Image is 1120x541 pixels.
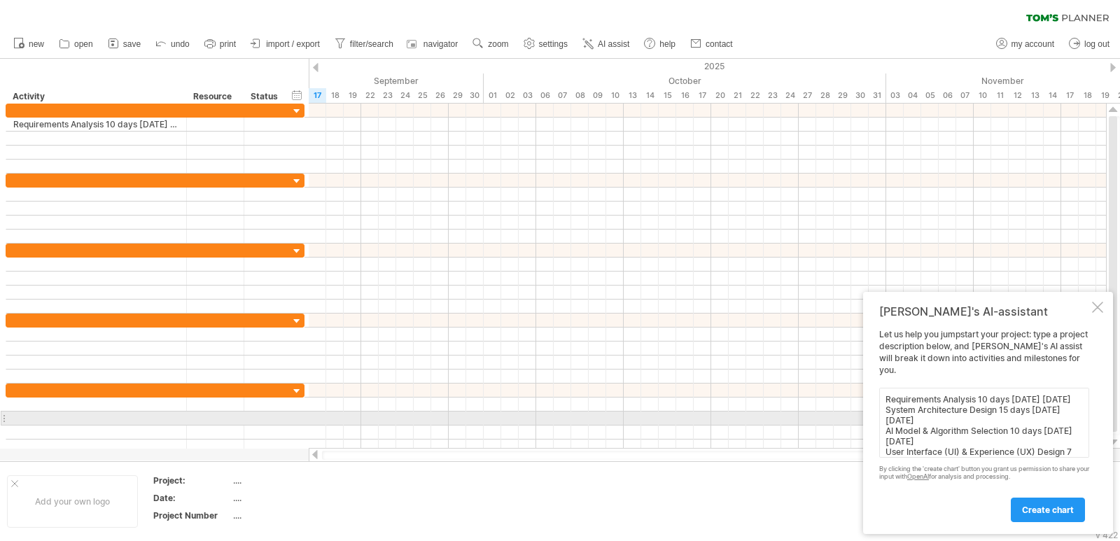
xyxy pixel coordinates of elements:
[921,88,939,103] div: Wednesday, 5 November 2025
[520,35,572,53] a: settings
[1061,88,1079,103] div: Monday, 17 November 2025
[991,88,1009,103] div: Tuesday, 11 November 2025
[1022,505,1074,515] span: create chart
[405,35,462,53] a: navigator
[1079,88,1096,103] div: Tuesday, 18 November 2025
[659,39,675,49] span: help
[251,90,281,104] div: Status
[886,88,904,103] div: Monday, 3 November 2025
[781,88,799,103] div: Friday, 24 October 2025
[153,492,230,504] div: Date:
[344,88,361,103] div: Friday, 19 September 2025
[640,35,680,53] a: help
[331,35,398,53] a: filter/search
[536,88,554,103] div: Monday, 6 October 2025
[641,88,659,103] div: Tuesday, 14 October 2025
[799,88,816,103] div: Monday, 27 October 2025
[659,88,676,103] div: Wednesday, 15 October 2025
[152,35,194,53] a: undo
[1011,39,1054,49] span: my account
[993,35,1058,53] a: my account
[706,39,733,49] span: contact
[1026,88,1044,103] div: Thursday, 13 November 2025
[484,73,886,88] div: October 2025
[694,88,711,103] div: Friday, 17 October 2025
[606,88,624,103] div: Friday, 10 October 2025
[431,88,449,103] div: Friday, 26 September 2025
[233,510,351,521] div: ....
[193,90,236,104] div: Resource
[939,88,956,103] div: Thursday, 6 November 2025
[729,88,746,103] div: Tuesday, 21 October 2025
[396,88,414,103] div: Wednesday, 24 September 2025
[104,35,145,53] a: save
[711,88,729,103] div: Monday, 20 October 2025
[869,88,886,103] div: Friday, 31 October 2025
[1009,88,1026,103] div: Wednesday, 12 November 2025
[13,90,178,104] div: Activity
[904,88,921,103] div: Tuesday, 4 November 2025
[816,88,834,103] div: Tuesday, 28 October 2025
[1011,498,1085,522] a: create chart
[361,88,379,103] div: Monday, 22 September 2025
[519,88,536,103] div: Friday, 3 October 2025
[879,329,1089,521] div: Let us help you jumpstart your project: type a project description below, and [PERSON_NAME]'s AI ...
[29,39,44,49] span: new
[1044,88,1061,103] div: Friday, 14 November 2025
[171,39,190,49] span: undo
[956,88,974,103] div: Friday, 7 November 2025
[554,88,571,103] div: Tuesday, 7 October 2025
[589,88,606,103] div: Thursday, 9 October 2025
[423,39,458,49] span: navigator
[55,35,97,53] a: open
[466,88,484,103] div: Tuesday, 30 September 2025
[624,88,641,103] div: Monday, 13 October 2025
[571,88,589,103] div: Wednesday, 8 October 2025
[579,35,633,53] a: AI assist
[879,304,1089,318] div: [PERSON_NAME]'s AI-assistant
[153,475,230,486] div: Project:
[233,492,351,504] div: ....
[1065,35,1114,53] a: log out
[233,475,351,486] div: ....
[74,39,93,49] span: open
[266,39,320,49] span: import / export
[764,88,781,103] div: Thursday, 23 October 2025
[309,88,326,103] div: Wednesday, 17 September 2025
[598,39,629,49] span: AI assist
[7,475,138,528] div: Add your own logo
[469,35,512,53] a: zoom
[879,465,1089,481] div: By clicking the 'create chart' button you grant us permission to share your input with for analys...
[201,35,240,53] a: print
[13,118,179,131] div: Requirements Analysis 10 days [DATE] [DATE] System Architecture Design 15 days [DATE] [DATE] AI M...
[488,39,508,49] span: zoom
[449,88,466,103] div: Monday, 29 September 2025
[974,88,991,103] div: Monday, 10 November 2025
[687,35,737,53] a: contact
[326,88,344,103] div: Thursday, 18 September 2025
[1096,88,1114,103] div: Wednesday, 19 November 2025
[834,88,851,103] div: Wednesday, 29 October 2025
[851,88,869,103] div: Thursday, 30 October 2025
[484,88,501,103] div: Wednesday, 1 October 2025
[379,88,396,103] div: Tuesday, 23 September 2025
[247,35,324,53] a: import / export
[539,39,568,49] span: settings
[153,510,230,521] div: Project Number
[1084,39,1109,49] span: log out
[746,88,764,103] div: Wednesday, 22 October 2025
[220,39,236,49] span: print
[414,88,431,103] div: Thursday, 25 September 2025
[676,88,694,103] div: Thursday, 16 October 2025
[501,88,519,103] div: Thursday, 2 October 2025
[123,39,141,49] span: save
[907,472,929,480] a: OpenAI
[1095,530,1118,540] div: v 422
[10,35,48,53] a: new
[350,39,393,49] span: filter/search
